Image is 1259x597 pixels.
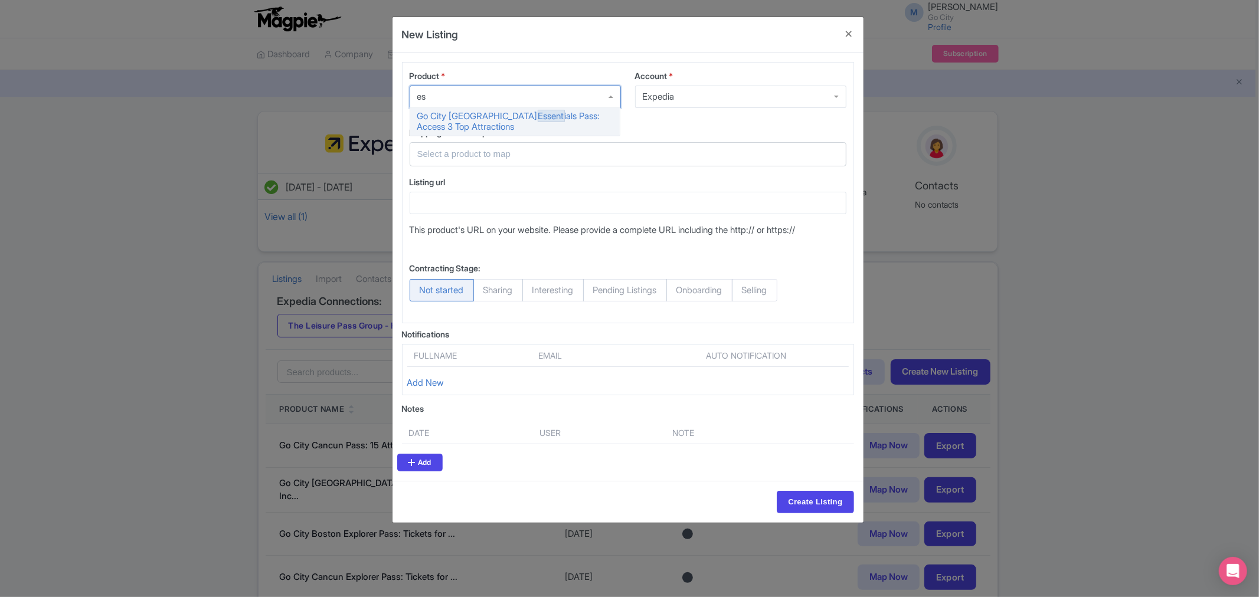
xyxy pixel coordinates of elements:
th: Date [402,422,533,444]
th: Email [531,349,613,367]
span: Pending Listings [583,279,667,301]
span: Onboarding [666,279,732,301]
a: Add [397,454,443,471]
span: Essent [538,110,565,122]
div: Notes [402,402,854,415]
span: Listing url [410,177,446,187]
span: Not started [410,279,474,301]
input: Create Listing [777,491,853,513]
label: Mapping to reseller platform [410,126,846,139]
p: This product's URL on your website. Please provide a complete URL including the http:// or https:// [410,224,846,237]
span: Product [410,71,440,81]
div: Expedia [643,91,675,102]
span: Account [635,71,668,81]
button: Close [835,17,864,51]
th: Note [665,422,800,444]
a: Add New [407,377,444,388]
th: User [532,422,665,444]
h4: New Listing [402,27,459,42]
th: Auto notification [644,349,849,367]
label: Contracting Stage: [410,262,481,274]
div: Go City [GEOGRAPHIC_DATA] ials Pass: Access 3 Top Attractions [410,107,620,136]
span: Sharing [473,279,523,301]
th: Fullname [407,349,531,367]
span: Selling [732,279,777,301]
span: Interesting [522,279,584,301]
div: Notifications [402,328,854,340]
div: Open Intercom Messenger [1219,557,1247,585]
input: Select a product to map [417,147,825,161]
